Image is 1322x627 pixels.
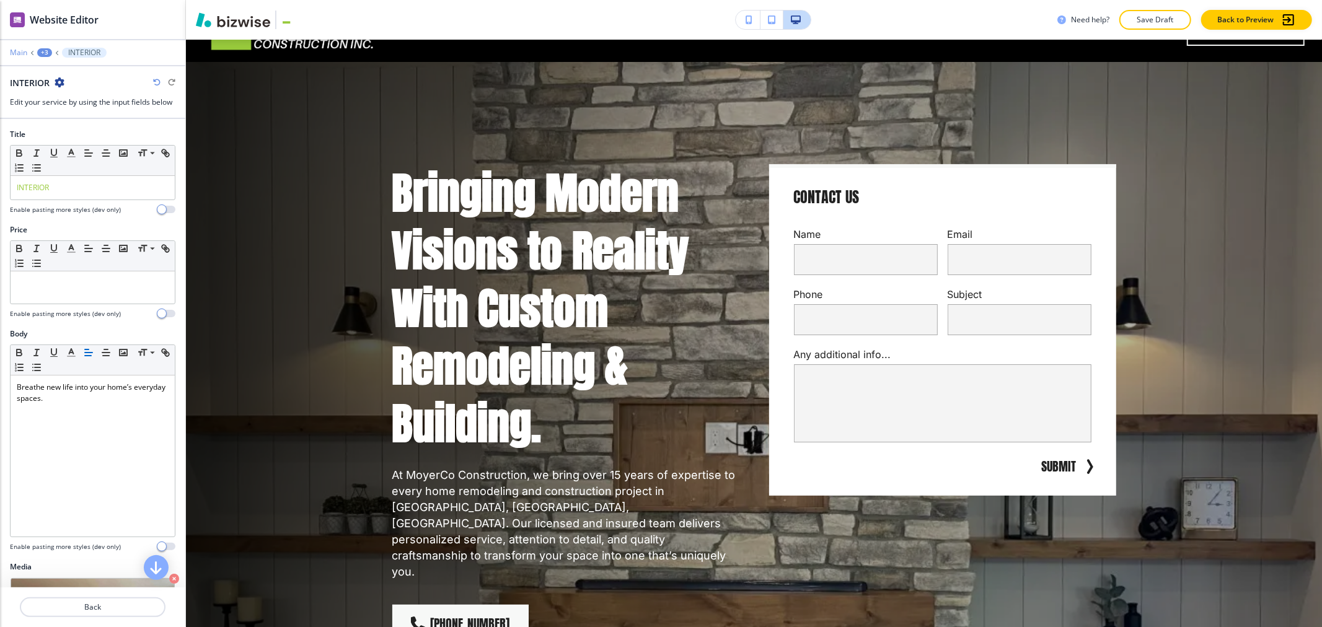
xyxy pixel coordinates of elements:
[948,227,1091,242] p: Email
[794,227,938,242] p: Name
[392,467,739,579] p: At MoyerCo Construction, we bring over 15 years of expertise to every home remodeling and constru...
[17,182,49,193] span: INTERIOR
[10,224,27,235] h2: Price
[196,12,270,27] img: Bizwise Logo
[10,542,121,551] h4: Enable pasting more styles (dev only)
[10,328,27,340] h2: Body
[948,287,1091,302] p: Subject
[794,287,938,302] p: Phone
[1217,14,1274,25] p: Back to Preview
[10,76,50,89] h2: INTERIOR
[30,12,99,27] h2: Website Editor
[10,48,27,57] button: Main
[1119,10,1191,30] button: Save Draft
[1039,457,1079,476] button: SUBMIT
[37,48,52,57] button: +3
[20,597,165,617] button: Back
[21,602,164,613] p: Back
[10,97,175,108] h3: Edit your service by using the input fields below
[392,160,699,456] strong: Bringing Modern Visions to Reality With Custom Remodeling & Building.
[794,348,1091,362] p: Any additional info...
[10,129,25,140] h2: Title
[10,309,121,318] h4: Enable pasting more styles (dev only)
[281,15,315,25] img: Your Logo
[10,561,175,572] h2: Media
[1135,14,1175,25] p: Save Draft
[17,382,169,404] p: Breathe new life into your home’s everyday spaces.
[10,205,121,214] h4: Enable pasting more styles (dev only)
[794,188,860,208] h4: Contact Us
[1201,10,1312,30] button: Back to Preview
[10,12,25,27] img: editor icon
[62,48,107,58] button: INTERIOR
[68,48,100,57] p: INTERIOR
[1071,14,1109,25] h3: Need help?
